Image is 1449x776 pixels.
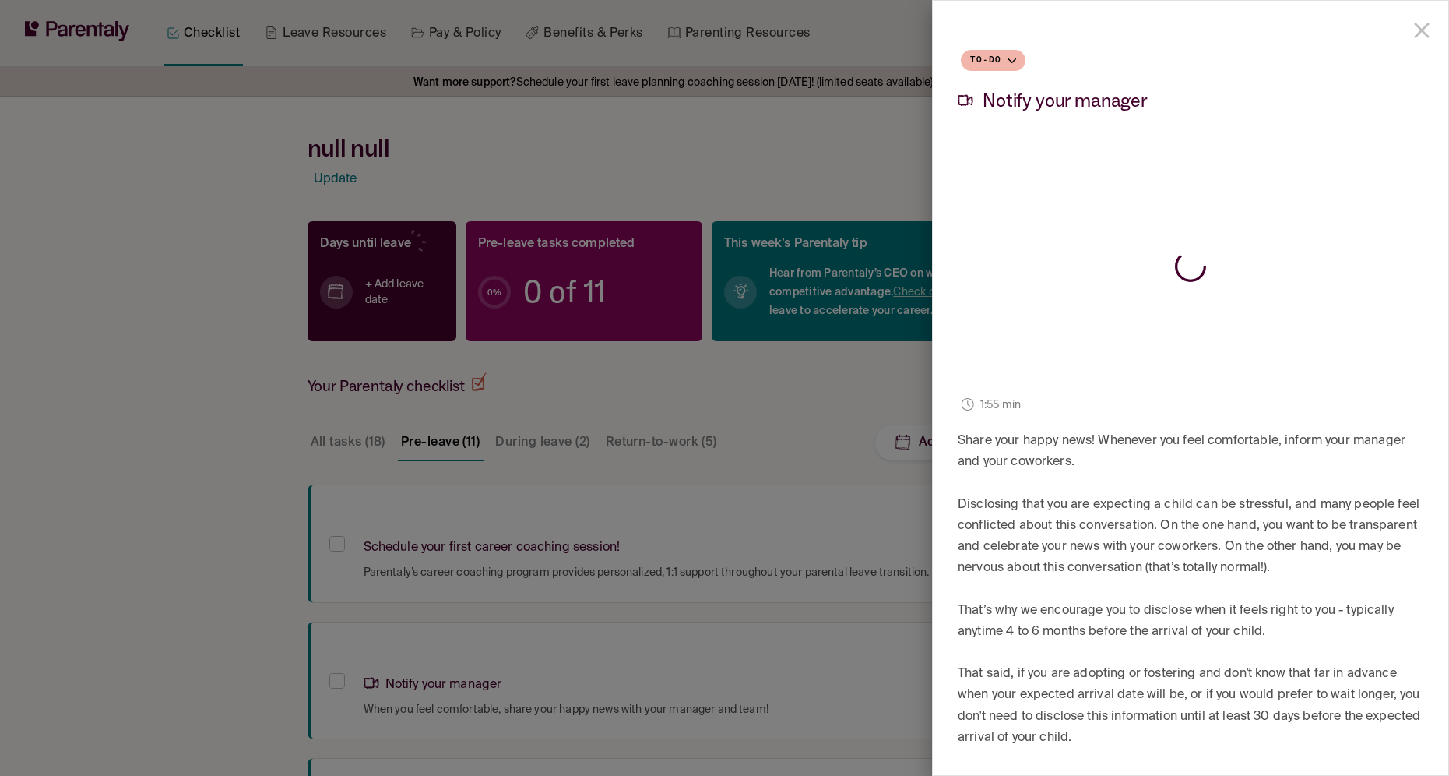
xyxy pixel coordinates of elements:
p: That’s why we encourage you to disclose when it feels right to you - typically anytime 4 to 6 mon... [958,601,1423,643]
p: Disclosing that you are expecting a child can be stressful, and many people feel conflicted about... [958,495,1423,580]
button: close drawer [1402,11,1441,50]
p: That said, if you are adopting or fostering and don't know that far in advance when your expected... [958,664,1423,749]
h2: Notify your manager [983,90,1148,110]
button: To-do [961,50,1025,71]
span: 1:55 min [980,397,1021,414]
p: Share your happy news! Whenever you feel comfortable, inform your manager and your coworkers. [958,431,1423,473]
